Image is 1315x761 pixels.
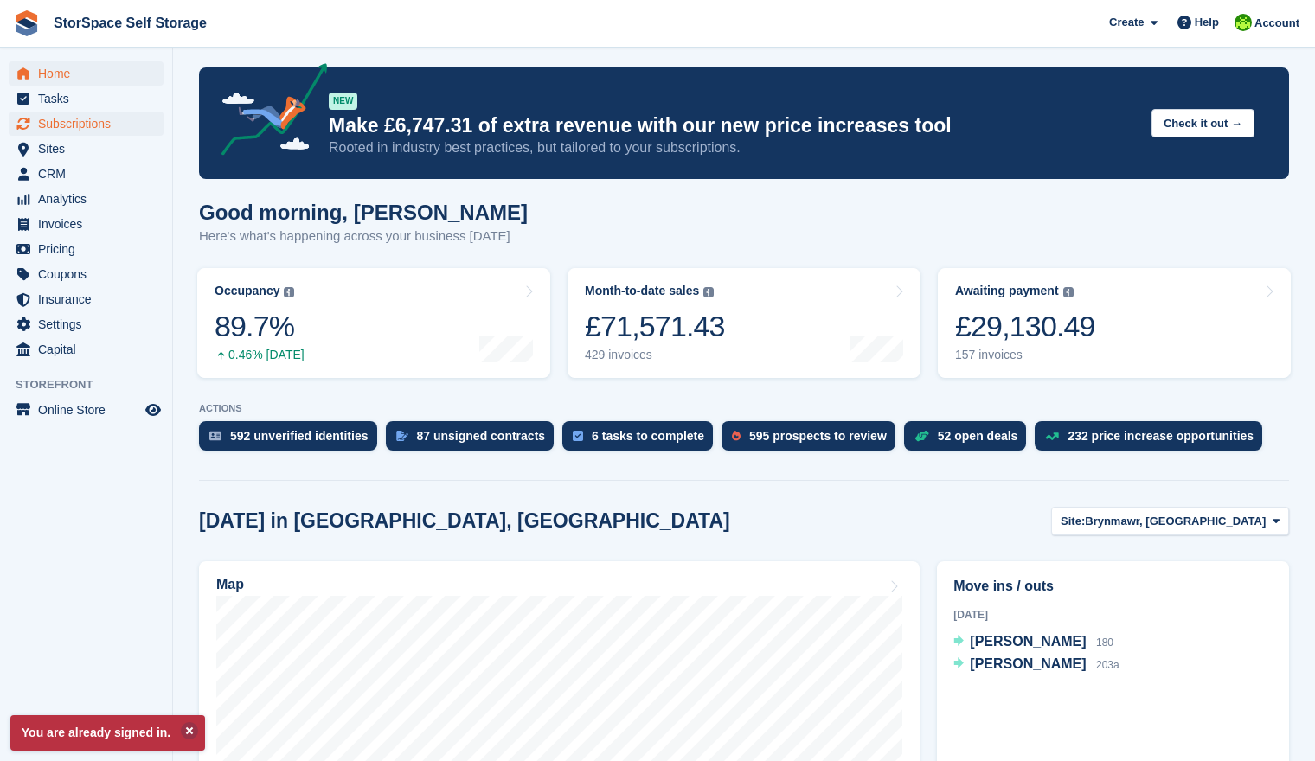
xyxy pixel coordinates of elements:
p: Here's what's happening across your business [DATE] [199,227,528,246]
a: 87 unsigned contracts [386,421,563,459]
a: 232 price increase opportunities [1035,421,1271,459]
div: 6 tasks to complete [592,429,704,443]
span: Tasks [38,86,142,111]
div: Month-to-date sales [585,284,699,298]
img: price_increase_opportunities-93ffe204e8149a01c8c9dc8f82e8f89637d9d84a8eef4429ea346261dce0b2c0.svg [1045,432,1059,440]
button: Check it out → [1151,109,1254,137]
h2: Move ins / outs [953,576,1273,597]
a: 592 unverified identities [199,421,386,459]
span: Settings [38,312,142,336]
span: Coupons [38,262,142,286]
img: paul catt [1235,14,1252,31]
span: Analytics [38,187,142,211]
a: 595 prospects to review [722,421,904,459]
img: icon-info-grey-7440780725fd019a000dd9b08b2336e03edf1995a4989e88bcd33f0948082b44.svg [703,287,714,297]
div: £71,571.43 [585,309,725,344]
p: Rooted in industry best practices, but tailored to your subscriptions. [329,138,1138,157]
a: menu [9,237,164,261]
span: 180 [1096,636,1113,649]
a: menu [9,337,164,361]
div: 52 open deals [938,429,1018,443]
img: verify_identity-adf6edd0f0f0b5bbfe63781bf79b02c33cf7c696d77639b501bdc392416b5a36.svg [209,431,221,441]
div: 232 price increase opportunities [1068,429,1254,443]
span: Invoices [38,212,142,236]
img: price-adjustments-announcement-icon-8257ccfd72463d97f412b2fc003d46551f7dbcb40ab6d574587a9cd5c0d94... [207,63,328,162]
a: menu [9,287,164,311]
p: Make £6,747.31 of extra revenue with our new price increases tool [329,113,1138,138]
img: stora-icon-8386f47178a22dfd0bd8f6a31ec36ba5ce8667c1dd55bd0f319d3a0aa187defe.svg [14,10,40,36]
h2: [DATE] in [GEOGRAPHIC_DATA], [GEOGRAPHIC_DATA] [199,509,730,533]
span: Home [38,61,142,86]
div: 595 prospects to review [749,429,887,443]
span: Sites [38,137,142,161]
img: task-75834270c22a3079a89374b754ae025e5fb1db73e45f91037f5363f120a921f8.svg [573,431,583,441]
span: Account [1254,15,1299,32]
a: Occupancy 89.7% 0.46% [DATE] [197,268,550,378]
img: prospect-51fa495bee0391a8d652442698ab0144808aea92771e9ea1ae160a38d050c398.svg [732,431,741,441]
h2: Map [216,577,244,592]
span: 203a [1096,659,1119,671]
span: [PERSON_NAME] [970,656,1086,671]
div: NEW [329,93,357,110]
span: Insurance [38,287,142,311]
div: 87 unsigned contracts [417,429,546,443]
img: contract_signature_icon-13c848040528278c33f63329250d36e43548de30e8caae1d1a13099fd9432cc5.svg [396,431,408,441]
div: [DATE] [953,607,1273,623]
a: StorSpace Self Storage [47,9,214,37]
a: menu [9,112,164,136]
a: menu [9,312,164,336]
p: ACTIONS [199,403,1289,414]
div: 0.46% [DATE] [215,348,305,362]
img: icon-info-grey-7440780725fd019a000dd9b08b2336e03edf1995a4989e88bcd33f0948082b44.svg [1063,287,1074,297]
span: CRM [38,162,142,186]
div: 429 invoices [585,348,725,362]
img: deal-1b604bf984904fb50ccaf53a9ad4b4a5d6e5aea283cecdc64d6e3604feb123c2.svg [914,430,929,442]
p: You are already signed in. [10,715,205,751]
div: 157 invoices [955,348,1095,362]
a: Preview store [143,400,164,420]
a: [PERSON_NAME] 203a [953,654,1119,676]
a: menu [9,398,164,422]
img: icon-info-grey-7440780725fd019a000dd9b08b2336e03edf1995a4989e88bcd33f0948082b44.svg [284,287,294,297]
div: Occupancy [215,284,279,298]
button: Site: Brynmawr, [GEOGRAPHIC_DATA] [1051,507,1289,535]
a: [PERSON_NAME] 180 [953,631,1113,654]
div: 89.7% [215,309,305,344]
a: Month-to-date sales £71,571.43 429 invoices [568,268,920,378]
a: menu [9,86,164,111]
a: menu [9,61,164,86]
a: menu [9,187,164,211]
span: Help [1195,14,1219,31]
span: [PERSON_NAME] [970,634,1086,649]
span: Storefront [16,376,172,393]
span: Create [1109,14,1144,31]
span: Pricing [38,237,142,261]
a: menu [9,212,164,236]
div: 592 unverified identities [230,429,369,443]
span: Site: [1061,513,1085,530]
div: £29,130.49 [955,309,1095,344]
a: menu [9,162,164,186]
h1: Good morning, [PERSON_NAME] [199,201,528,224]
a: Awaiting payment £29,130.49 157 invoices [938,268,1291,378]
a: 6 tasks to complete [562,421,722,459]
span: Brynmawr, [GEOGRAPHIC_DATA] [1085,513,1266,530]
span: Subscriptions [38,112,142,136]
span: Capital [38,337,142,361]
div: Awaiting payment [955,284,1059,298]
a: menu [9,137,164,161]
span: Online Store [38,398,142,422]
a: menu [9,262,164,286]
a: 52 open deals [904,421,1036,459]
